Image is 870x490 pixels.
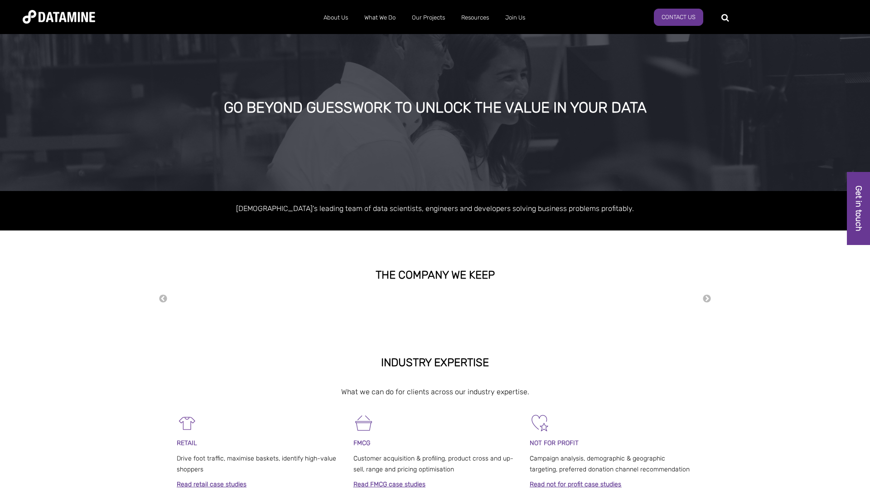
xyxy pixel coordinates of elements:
span: Drive foot traffic, maximise baskets, identify high-value shoppers [177,455,336,473]
strong: INDUSTRY EXPERTISE [381,356,489,369]
a: Join Us [497,6,533,29]
strong: THE COMPANY WE KEEP [376,269,495,281]
button: Next [702,294,711,304]
span: RETAIL [177,439,197,447]
a: What We Do [356,6,404,29]
img: Retail-1 [177,413,197,433]
span: Customer acquisition & profiling, product cross and up-sell, range and pricing optimisation [353,455,513,473]
div: GO BEYOND GUESSWORK TO UNLOCK THE VALUE IN YOUR DATA [99,100,772,116]
img: FMCG [353,413,374,433]
a: Contact Us [654,9,703,26]
span: Campaign analysis, demographic & geographic targeting, preferred donation channel recommendation [530,455,690,473]
a: Read FMCG case studies [353,480,425,488]
a: Resources [453,6,497,29]
button: Previous [159,294,168,304]
a: About Us [315,6,356,29]
img: Datamine [23,10,95,24]
a: Read not for profit case studies [530,480,621,488]
a: Get in touch [847,172,870,245]
span: FMCG [353,439,370,447]
a: Our Projects [404,6,453,29]
span: What we can do for clients across our industry expertise. [341,387,529,396]
a: Read retail case studies [177,480,246,488]
p: [DEMOGRAPHIC_DATA]'s leading team of data scientists, engineers and developers solving business p... [177,202,693,215]
span: NOT FOR PROFIT [530,439,579,447]
img: Not For Profit [530,413,550,433]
